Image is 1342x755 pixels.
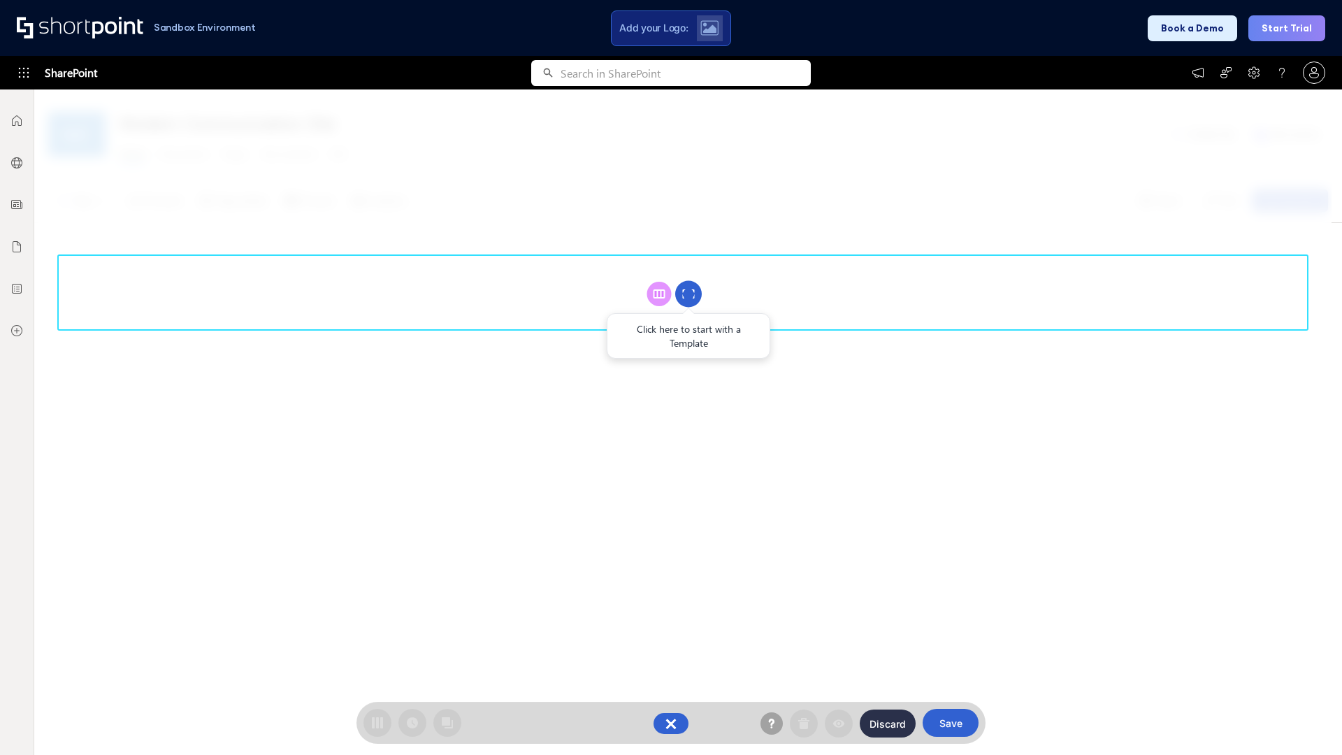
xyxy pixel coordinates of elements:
[923,709,979,737] button: Save
[1090,593,1342,755] iframe: Chat Widget
[1148,15,1237,41] button: Book a Demo
[561,60,811,86] input: Search in SharePoint
[619,22,688,34] span: Add your Logo:
[1248,15,1325,41] button: Start Trial
[700,20,719,36] img: Upload logo
[154,24,256,31] h1: Sandbox Environment
[860,710,916,738] button: Discard
[45,56,97,89] span: SharePoint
